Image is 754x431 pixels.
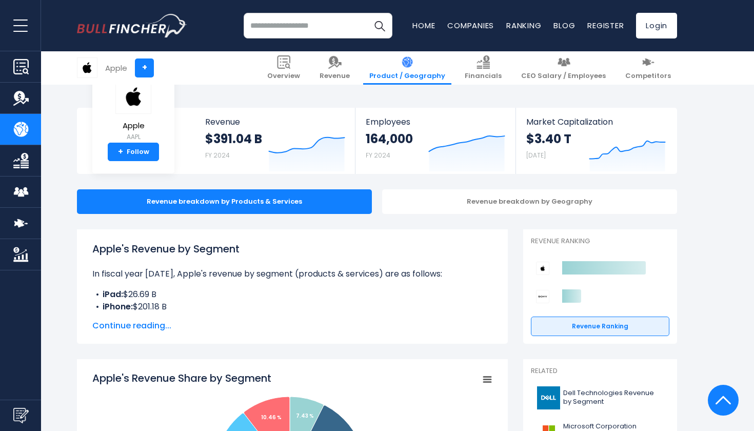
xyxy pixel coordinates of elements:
p: Related [531,367,669,376]
img: DELL logo [537,386,560,409]
img: AAPL logo [115,80,151,114]
b: iPad: [103,288,123,300]
span: Overview [267,72,300,81]
a: Market Capitalization $3.40 T [DATE] [516,108,676,174]
a: Companies [447,20,494,31]
small: [DATE] [526,151,546,160]
a: Employees 164,000 FY 2024 [355,108,515,174]
span: Continue reading... [92,320,492,332]
tspan: 7.43 % [296,412,314,420]
a: +Follow [108,143,159,161]
strong: 164,000 [366,131,413,147]
a: Register [587,20,624,31]
span: Product / Geography [369,72,445,81]
span: Revenue [205,117,345,127]
a: Ranking [506,20,541,31]
span: CEO Salary / Employees [521,72,606,81]
small: FY 2024 [205,151,230,160]
tspan: 10.46 % [261,414,282,421]
b: iPhone: [103,301,133,312]
p: In fiscal year [DATE], Apple's revenue by segment (products & services) are as follows: [92,268,492,280]
span: Market Capitalization [526,117,666,127]
small: AAPL [115,132,151,142]
a: Revenue $391.04 B FY 2024 [195,108,355,174]
a: + [135,58,154,77]
img: bullfincher logo [77,14,187,37]
a: Overview [261,51,306,85]
strong: $391.04 B [205,131,262,147]
a: Financials [459,51,508,85]
a: Home [412,20,435,31]
img: AAPL logo [77,58,97,77]
button: Search [367,13,392,38]
strong: + [118,147,123,156]
li: $26.69 B [92,288,492,301]
a: Blog [553,20,575,31]
strong: $3.40 T [526,131,571,147]
a: Go to homepage [77,14,187,37]
a: Dell Technologies Revenue by Segment [531,384,669,412]
tspan: Apple's Revenue Share by Segment [92,371,271,385]
a: Login [636,13,677,38]
a: Product / Geography [363,51,451,85]
div: Revenue breakdown by Geography [382,189,677,214]
img: Sony Group Corporation competitors logo [536,290,549,303]
span: Financials [465,72,502,81]
a: Competitors [619,51,677,85]
span: Apple [115,122,151,130]
span: Dell Technologies Revenue by Segment [563,389,663,406]
span: Revenue [320,72,350,81]
span: Employees [366,117,505,127]
div: Apple [105,62,127,74]
h1: Apple's Revenue by Segment [92,241,492,257]
span: Competitors [625,72,671,81]
a: CEO Salary / Employees [515,51,612,85]
a: Revenue [313,51,356,85]
a: Apple AAPL [115,79,152,143]
img: Apple competitors logo [536,262,549,275]
a: Revenue Ranking [531,317,669,336]
div: Revenue breakdown by Products & Services [77,189,372,214]
p: Revenue Ranking [531,237,669,246]
li: $201.18 B [92,301,492,313]
small: FY 2024 [366,151,390,160]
